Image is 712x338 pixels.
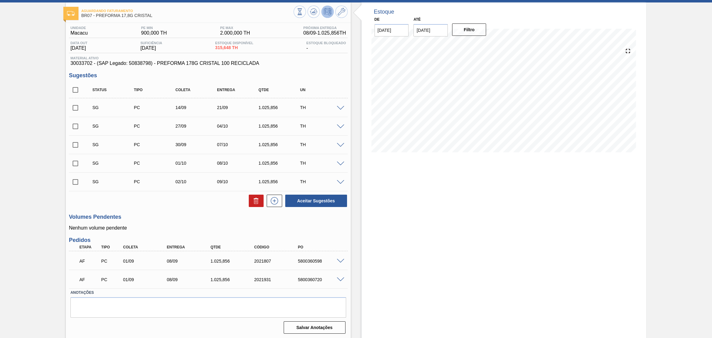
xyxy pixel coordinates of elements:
[79,277,100,282] p: AF
[299,105,345,110] div: TH
[215,179,262,184] div: 09/10/2025
[296,245,346,249] div: PO
[140,41,162,45] span: Suficiência
[413,24,448,36] input: dd/mm/yyyy
[70,45,87,51] span: [DATE]
[69,214,348,220] h3: Volumes Pendentes
[78,273,101,286] div: Aguardando Faturamento
[165,245,215,249] div: Entrega
[303,30,346,36] span: 08/09 - 1.025,856 TH
[100,245,123,249] div: Tipo
[78,245,101,249] div: Etapa
[70,41,87,45] span: Data out
[70,61,346,66] span: 30033702 - (SAP Legado: 50838798) - PREFORMA 178G CRISTAL 100 RECICLADA
[70,26,88,30] span: Unidade
[81,13,294,18] span: BR07 - PREFORMA 17,8G CRISTAL
[78,254,101,268] div: Aguardando Faturamento
[246,195,264,207] div: Excluir Sugestões
[70,56,346,60] span: Material ativo
[132,161,179,166] div: Pedido de Compra
[253,245,303,249] div: Código
[91,161,138,166] div: Sugestão Criada
[67,11,75,16] img: Ícone
[452,23,486,36] button: Filtro
[215,88,262,92] div: Entrega
[375,24,409,36] input: dd/mm/yyyy
[284,321,345,334] button: Salvar Anotações
[209,245,259,249] div: Qtde
[215,124,262,129] div: 04/10/2025
[132,142,179,147] div: Pedido de Compra
[264,195,282,207] div: Nova sugestão
[257,105,304,110] div: 1.025,856
[321,6,334,18] button: Desprogramar Estoque
[132,88,179,92] div: Tipo
[374,9,394,15] div: Estoque
[413,17,421,22] label: Até
[132,179,179,184] div: Pedido de Compra
[220,26,250,30] span: PE MAX
[121,277,171,282] div: 01/09/2025
[303,26,346,30] span: Próxima Entrega
[215,45,253,50] span: 315,648 TH
[174,124,221,129] div: 27/09/2025
[299,88,345,92] div: UN
[174,142,221,147] div: 30/09/2025
[253,259,303,264] div: 2021807
[335,6,348,18] button: Ir ao Master Data / Geral
[100,259,123,264] div: Pedido de Compra
[209,259,259,264] div: 1.025,856
[299,142,345,147] div: TH
[69,72,348,79] h3: Sugestões
[91,124,138,129] div: Sugestão Criada
[91,179,138,184] div: Sugestão Criada
[307,6,320,18] button: Atualizar Gráfico
[257,179,304,184] div: 1.025,856
[209,277,259,282] div: 1.025,856
[215,161,262,166] div: 08/10/2025
[165,277,215,282] div: 08/09/2025
[285,195,347,207] button: Aceitar Sugestões
[299,161,345,166] div: TH
[257,124,304,129] div: 1.025,856
[141,30,167,36] span: 900,000 TH
[375,17,380,22] label: De
[299,179,345,184] div: TH
[215,105,262,110] div: 21/09/2025
[140,45,162,51] span: [DATE]
[299,124,345,129] div: TH
[70,30,88,36] span: Macacu
[121,259,171,264] div: 01/09/2025
[220,30,250,36] span: 2.000,000 TH
[69,225,348,231] p: Nenhum volume pendente
[257,88,304,92] div: Qtde
[253,277,303,282] div: 2021931
[215,41,253,45] span: Estoque Disponível
[79,259,100,264] p: AF
[174,88,221,92] div: Coleta
[81,9,294,13] span: Aguardando Faturamento
[100,277,123,282] div: Pedido de Compra
[121,245,171,249] div: Coleta
[174,179,221,184] div: 02/10/2025
[305,41,347,51] div: -
[165,259,215,264] div: 08/09/2025
[91,142,138,147] div: Sugestão Criada
[296,277,346,282] div: 5800360720
[174,105,221,110] div: 14/09/2025
[69,237,348,243] h3: Pedidos
[296,259,346,264] div: 5800360598
[91,88,138,92] div: Status
[257,142,304,147] div: 1.025,856
[215,142,262,147] div: 07/10/2025
[132,105,179,110] div: Pedido de Compra
[141,26,167,30] span: PE MIN
[174,161,221,166] div: 01/10/2025
[257,161,304,166] div: 1.025,856
[294,6,306,18] button: Visão Geral dos Estoques
[91,105,138,110] div: Sugestão Criada
[132,124,179,129] div: Pedido de Compra
[70,288,346,297] label: Anotações
[282,194,348,208] div: Aceitar Sugestões
[306,41,346,45] span: Estoque Bloqueado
